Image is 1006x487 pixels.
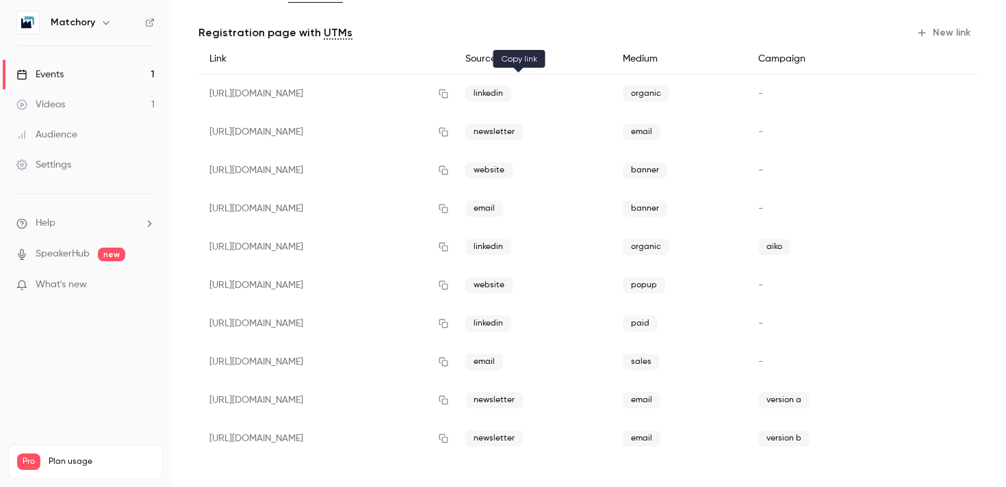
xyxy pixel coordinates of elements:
[623,200,667,217] span: banner
[623,354,660,370] span: sales
[465,277,513,293] span: website
[758,239,790,255] span: aiko
[623,277,665,293] span: popup
[758,204,763,213] span: -
[17,12,39,34] img: Matchory
[465,430,523,447] span: newsletter
[758,392,810,408] span: version a
[36,216,55,231] span: Help
[465,200,503,217] span: email
[16,98,65,111] div: Videos
[623,162,667,179] span: banner
[198,189,454,228] div: [URL][DOMAIN_NAME]
[16,68,64,81] div: Events
[198,151,454,189] div: [URL][DOMAIN_NAME]
[465,124,523,140] span: newsletter
[198,419,454,458] div: [URL][DOMAIN_NAME]
[465,315,511,332] span: linkedin
[758,280,763,290] span: -
[758,166,763,175] span: -
[198,266,454,304] div: [URL][DOMAIN_NAME]
[198,228,454,266] div: [URL][DOMAIN_NAME]
[198,75,454,114] div: [URL][DOMAIN_NAME]
[623,124,660,140] span: email
[747,44,892,75] div: Campaign
[465,239,511,255] span: linkedin
[758,319,763,328] span: -
[198,25,352,41] p: Registration page with
[98,248,125,261] span: new
[16,128,77,142] div: Audience
[623,315,658,332] span: paid
[465,354,503,370] span: email
[612,44,747,75] div: Medium
[758,357,763,367] span: -
[16,158,71,172] div: Settings
[465,85,511,102] span: linkedin
[17,453,40,470] span: Pro
[198,304,454,343] div: [URL][DOMAIN_NAME]
[16,216,155,231] li: help-dropdown-opener
[623,239,669,255] span: organic
[911,22,979,44] button: New link
[198,343,454,381] div: [URL][DOMAIN_NAME]
[623,430,660,447] span: email
[758,89,763,98] span: -
[198,381,454,419] div: [URL][DOMAIN_NAME]
[198,113,454,151] div: [URL][DOMAIN_NAME]
[623,85,669,102] span: organic
[36,278,87,292] span: What's new
[198,44,454,75] div: Link
[465,162,513,179] span: website
[465,392,523,408] span: newsletter
[454,44,612,75] div: Source
[49,456,154,467] span: Plan usage
[758,430,810,447] span: version b
[758,127,763,137] span: -
[623,392,660,408] span: email
[36,247,90,261] a: SpeakerHub
[324,25,352,41] a: UTMs
[51,16,95,29] h6: Matchory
